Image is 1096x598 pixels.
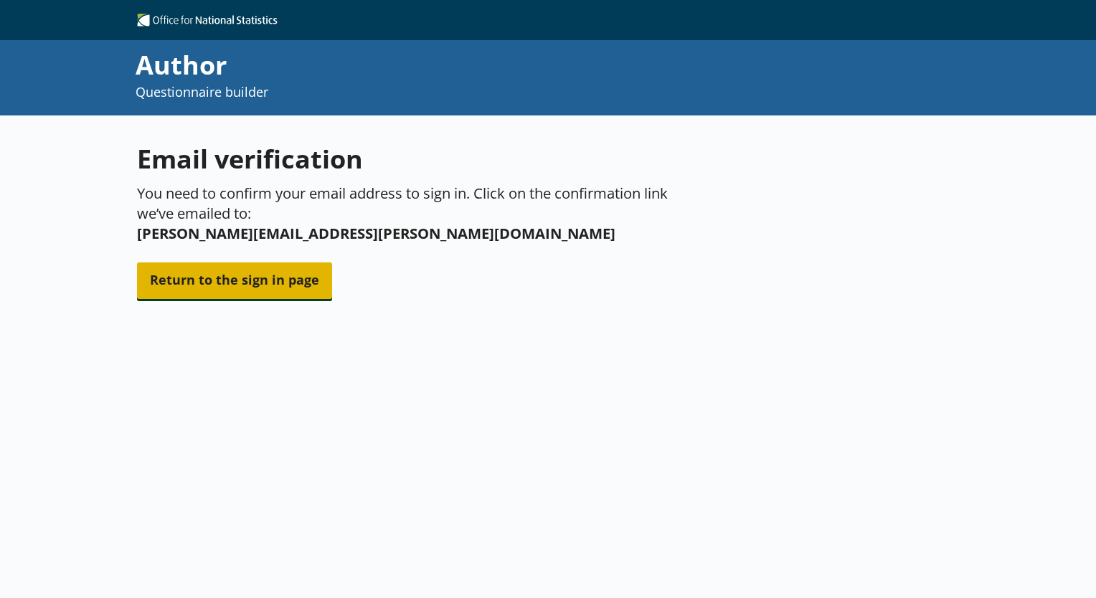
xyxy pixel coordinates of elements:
[137,262,332,299] button: Return to the sign in page
[137,223,615,243] span: [PERSON_NAME][EMAIL_ADDRESS][PERSON_NAME][DOMAIN_NAME]
[136,83,734,101] p: Questionnaire builder
[136,47,734,83] div: Author
[137,141,674,176] h1: Email verification
[137,183,674,243] p: You need to confirm your email address to sign in. Click on the confirmation link we’ve emailed to:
